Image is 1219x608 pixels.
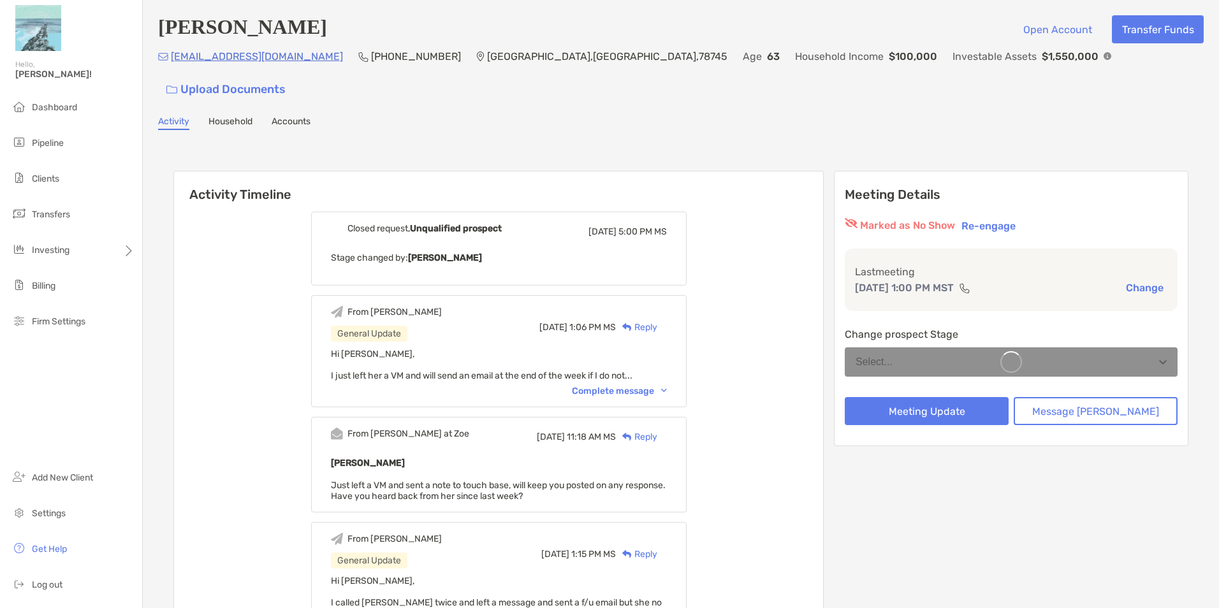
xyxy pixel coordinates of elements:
[541,549,569,560] span: [DATE]
[539,322,567,333] span: [DATE]
[11,277,27,293] img: billing icon
[347,428,469,439] div: From [PERSON_NAME] at Zoe
[32,508,66,519] span: Settings
[11,170,27,185] img: clients icon
[32,173,59,184] span: Clients
[331,428,343,440] img: Event icon
[32,280,55,291] span: Billing
[208,116,252,130] a: Household
[622,550,632,558] img: Reply icon
[331,222,343,235] img: Event icon
[158,15,327,43] h4: [PERSON_NAME]
[410,223,502,234] b: Unqualified prospect
[1014,397,1178,425] button: Message [PERSON_NAME]
[537,431,565,442] span: [DATE]
[487,48,727,64] p: [GEOGRAPHIC_DATA] , [GEOGRAPHIC_DATA] , 78745
[331,533,343,545] img: Event icon
[15,69,135,80] span: [PERSON_NAME]!
[11,206,27,221] img: transfers icon
[32,245,69,256] span: Investing
[11,576,27,591] img: logout icon
[171,48,343,64] p: [EMAIL_ADDRESS][DOMAIN_NAME]
[11,505,27,520] img: settings icon
[32,579,62,590] span: Log out
[408,252,482,263] b: [PERSON_NAME]
[32,316,85,327] span: Firm Settings
[616,547,657,561] div: Reply
[588,226,617,237] span: [DATE]
[15,5,61,51] img: Zoe Logo
[11,99,27,114] img: dashboard icon
[622,433,632,441] img: Reply icon
[11,469,27,484] img: add_new_client icon
[1122,281,1167,294] button: Change
[767,48,780,64] p: 63
[11,313,27,328] img: firm-settings icon
[158,53,168,61] img: Email Icon
[331,306,343,318] img: Event icon
[331,326,407,342] div: General Update
[11,134,27,150] img: pipeline icon
[32,138,64,148] span: Pipeline
[347,307,442,317] div: From [PERSON_NAME]
[616,430,657,444] div: Reply
[174,171,823,202] h6: Activity Timeline
[1042,48,1099,64] p: $1,550,000
[32,102,77,113] span: Dashboard
[743,48,762,64] p: Age
[272,116,310,130] a: Accounts
[845,218,858,228] img: red eyr
[1013,15,1102,43] button: Open Account
[569,322,616,333] span: 1:06 PM MS
[845,187,1178,203] p: Meeting Details
[32,209,70,220] span: Transfers
[347,533,442,544] div: From [PERSON_NAME]
[889,48,937,64] p: $100,000
[32,472,93,483] span: Add New Client
[476,52,485,62] img: Location Icon
[572,386,667,396] div: Complete message
[795,48,884,64] p: Household Income
[331,458,405,468] b: [PERSON_NAME]
[32,544,67,554] span: Get Help
[622,323,632,331] img: Reply icon
[166,85,177,94] img: button icon
[845,397,1009,425] button: Meeting Update
[855,280,954,296] p: [DATE] 1:00 PM MST
[958,218,1019,233] button: Re-engage
[331,480,666,502] span: Just left a VM and sent a note to touch base, will keep you posted on any response. Have you hear...
[158,76,294,103] a: Upload Documents
[571,549,616,560] span: 1:15 PM MS
[358,52,369,62] img: Phone Icon
[331,553,407,568] div: General Update
[845,326,1178,342] p: Change prospect Stage
[855,264,1167,280] p: Last meeting
[1104,52,1111,60] img: Info Icon
[618,226,667,237] span: 5:00 PM MS
[11,540,27,556] img: get-help icon
[953,48,1037,64] p: Investable Assets
[331,349,632,381] span: Hi [PERSON_NAME], I just left her a VM and will send an email at the end of the week if I do not...
[11,242,27,257] img: investing icon
[158,116,189,130] a: Activity
[567,431,616,442] span: 11:18 AM MS
[347,223,502,234] div: Closed request,
[371,48,461,64] p: [PHONE_NUMBER]
[1112,15,1204,43] button: Transfer Funds
[616,321,657,334] div: Reply
[661,389,667,393] img: Chevron icon
[959,283,970,293] img: communication type
[331,250,667,266] p: Stage changed by:
[860,218,955,233] p: Marked as No Show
